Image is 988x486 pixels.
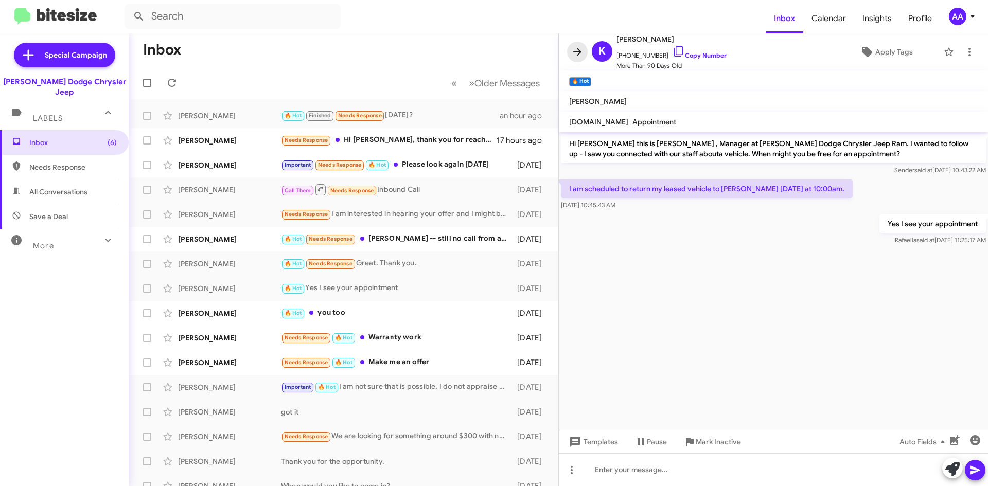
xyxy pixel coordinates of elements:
[647,433,667,451] span: Pause
[285,187,311,194] span: Call Them
[125,4,341,29] input: Search
[318,161,362,168] span: Needs Response
[512,407,550,417] div: [DATE]
[914,166,932,174] span: said at
[108,137,117,148] span: (6)
[281,307,512,319] div: you too
[446,73,546,94] nav: Page navigation example
[285,211,328,218] span: Needs Response
[178,209,281,220] div: [PERSON_NAME]
[281,183,512,196] div: Inbound Call
[29,211,68,222] span: Save a Deal
[854,4,900,33] span: Insights
[285,161,311,168] span: Important
[512,160,550,170] div: [DATE]
[285,236,302,242] span: 🔥 Hot
[561,201,615,209] span: [DATE] 10:45:43 AM
[281,407,512,417] div: got it
[178,283,281,294] div: [PERSON_NAME]
[899,433,949,451] span: Auto Fields
[833,43,939,61] button: Apply Tags
[178,160,281,170] div: [PERSON_NAME]
[451,77,457,89] span: «
[469,77,474,89] span: »
[178,333,281,343] div: [PERSON_NAME]
[675,433,749,451] button: Mark Inactive
[281,282,512,294] div: Yes I see your appointment
[178,185,281,195] div: [PERSON_NAME]
[445,73,463,94] button: Previous
[338,112,382,119] span: Needs Response
[330,187,374,194] span: Needs Response
[500,111,550,121] div: an hour ago
[285,310,302,316] span: 🔥 Hot
[512,209,550,220] div: [DATE]
[281,258,512,269] div: Great. Thank you.
[879,214,986,233] p: Yes I see your appointment
[285,359,328,366] span: Needs Response
[894,166,986,174] span: Sender [DATE] 10:43:22 AM
[281,233,512,245] div: [PERSON_NAME] -- still no call from anyone. [DATE] my car will have been in the shop, unusable, f...
[916,236,934,244] span: said at
[335,359,352,366] span: 🔥 Hot
[512,259,550,269] div: [DATE]
[45,50,107,60] span: Special Campaign
[512,357,550,368] div: [DATE]
[285,384,311,390] span: Important
[29,137,117,148] span: Inbox
[178,135,281,146] div: [PERSON_NAME]
[285,285,302,292] span: 🔥 Hot
[561,179,853,198] p: I am scheduled to return my leased vehicle to [PERSON_NAME] [DATE] at 10:00am.
[803,4,854,33] a: Calendar
[285,334,328,341] span: Needs Response
[696,433,741,451] span: Mark Inactive
[616,33,727,45] span: [PERSON_NAME]
[309,112,331,119] span: Finished
[512,456,550,466] div: [DATE]
[559,433,626,451] button: Templates
[616,61,727,71] span: More Than 90 Days Old
[29,187,87,197] span: All Conversations
[616,45,727,61] span: [PHONE_NUMBER]
[285,137,328,143] span: Needs Response
[178,407,281,417] div: [PERSON_NAME]
[178,357,281,368] div: [PERSON_NAME]
[335,334,352,341] span: 🔥 Hot
[512,185,550,195] div: [DATE]
[368,161,386,168] span: 🔥 Hot
[178,382,281,392] div: [PERSON_NAME]
[143,42,181,58] h1: Inbox
[569,97,627,106] span: [PERSON_NAME]
[512,283,550,294] div: [DATE]
[281,430,512,442] div: We are looking for something around $300 with no more than $2K Das. 24 months with 10K miles per ...
[33,241,54,250] span: More
[281,381,512,393] div: I am not sure that is possible. I do not appraise vehicles. We As far as I know our appraiser is ...
[512,234,550,244] div: [DATE]
[281,332,512,344] div: Warranty work
[875,43,913,61] span: Apply Tags
[29,162,117,172] span: Needs Response
[569,117,628,127] span: [DOMAIN_NAME]
[178,111,281,121] div: [PERSON_NAME]
[285,260,302,267] span: 🔥 Hot
[281,456,512,466] div: Thank you for the opportunity.
[309,236,352,242] span: Needs Response
[567,433,618,451] span: Templates
[891,433,957,451] button: Auto Fields
[940,8,977,25] button: AA
[626,433,675,451] button: Pause
[33,114,63,123] span: Labels
[14,43,115,67] a: Special Campaign
[281,110,500,121] div: [DATE]?
[512,382,550,392] div: [DATE]
[900,4,940,33] a: Profile
[318,384,336,390] span: 🔥 Hot
[512,431,550,442] div: [DATE]
[949,8,966,25] div: AA
[766,4,803,33] a: Inbox
[178,234,281,244] div: [PERSON_NAME]
[561,134,986,163] p: Hi [PERSON_NAME] this is [PERSON_NAME] , Manager at [PERSON_NAME] Dodge Chrysler Jeep Ram. I want...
